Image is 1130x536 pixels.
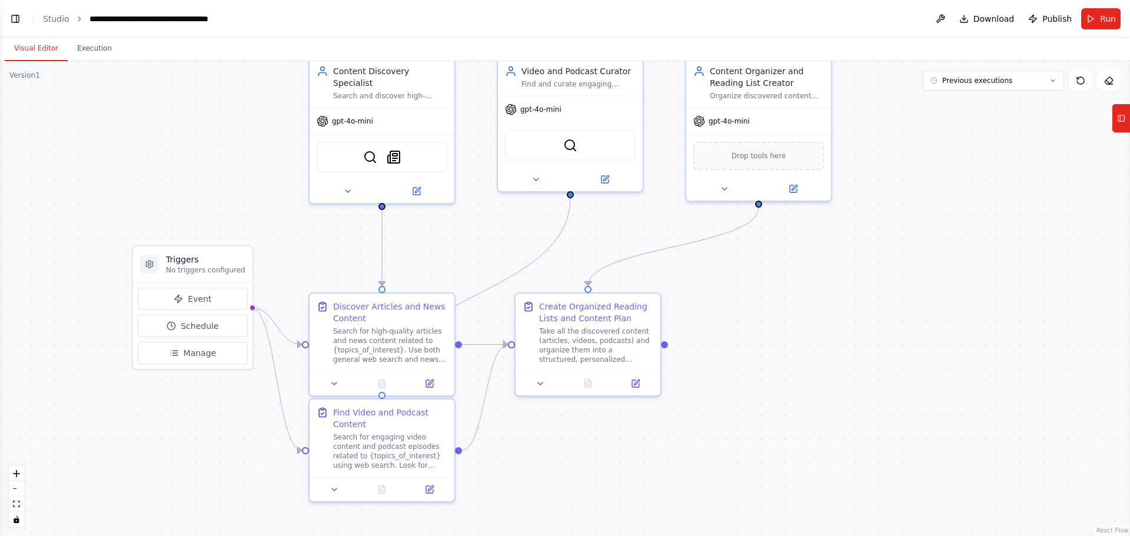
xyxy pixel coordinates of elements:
g: Edge from 57db95fc-6da6-4476-a5b1-849cbce0ba31 to 520a7428-836c-4b5a-a822-6d3f11007e05 [462,339,508,351]
p: No triggers configured [166,265,245,275]
div: Content Organizer and Reading List Creator [710,65,824,89]
div: Video and Podcast Curator [521,65,636,77]
div: Find Video and Podcast Content [333,407,447,430]
button: Open in side panel [760,182,826,196]
span: gpt-4o-mini [520,105,561,114]
g: Edge from triggers to 57db95fc-6da6-4476-a5b1-849cbce0ba31 [251,302,302,351]
span: gpt-4o-mini [709,116,750,126]
button: zoom in [9,466,24,481]
button: Download [955,8,1019,29]
div: Version 1 [9,71,40,80]
button: No output available [357,377,407,391]
button: Schedule [138,315,248,337]
div: Create Organized Reading Lists and Content PlanTake all the discovered content (articles, videos,... [514,292,662,397]
button: Open in side panel [409,482,450,497]
div: Content Discovery SpecialistSearch and discover high-quality articles, news, and web content rela... [308,57,456,204]
button: No output available [357,482,407,497]
a: React Flow attribution [1096,527,1128,534]
button: Open in side panel [383,184,450,198]
span: Manage [184,347,217,359]
div: Take all the discovered content (articles, videos, podcasts) and organize them into a structured,... [539,327,653,364]
button: Event [138,288,248,310]
span: Publish [1042,13,1072,25]
button: Show left sidebar [7,11,24,27]
button: toggle interactivity [9,512,24,527]
a: Studio [43,14,69,24]
button: Previous executions [923,71,1064,91]
img: SerplyNewsSearchTool [387,150,401,164]
div: Content Discovery Specialist [333,65,447,89]
div: Organize discovered content into structured categories, create personalized reading lists based o... [710,91,824,101]
span: Previous executions [942,76,1012,85]
button: fit view [9,497,24,512]
div: Discover Articles and News Content [333,301,447,324]
g: Edge from b4c9f480-fa3b-4eb2-866a-9717abb69c18 to 57db95fc-6da6-4476-a5b1-849cbce0ba31 [376,198,388,286]
button: Open in side panel [615,377,656,391]
span: Run [1100,13,1116,25]
span: Schedule [181,320,218,332]
g: Edge from f99c1bbb-6451-4483-8b83-81c255112a6c to 31dd9505-87ca-4857-b38c-b0ed72a83b2e [376,198,576,392]
img: SerperDevTool [563,138,577,152]
button: zoom out [9,481,24,497]
button: Open in side panel [409,377,450,391]
div: Content Organizer and Reading List CreatorOrganize discovered content into structured categories,... [685,57,832,202]
div: Discover Articles and News ContentSearch for high-quality articles and news content related to {t... [308,292,456,397]
span: gpt-4o-mini [332,116,373,126]
div: Video and Podcast CuratorFind and curate engaging videos and podcast content related to {topics_o... [497,57,644,192]
div: Find Video and Podcast ContentSearch for engaging video content and podcast episodes related to {... [308,398,456,502]
button: Run [1081,8,1121,29]
g: Edge from triggers to 31dd9505-87ca-4857-b38c-b0ed72a83b2e [251,302,302,457]
span: Drop tools here [732,150,786,162]
button: Visual Editor [5,36,68,61]
div: Find and curate engaging videos and podcast content related to {topics_of_interest}, focusing on ... [521,79,636,89]
nav: breadcrumb [43,13,244,25]
button: Publish [1023,8,1076,29]
g: Edge from b10d6959-9da2-4b91-98a3-888145514279 to 520a7428-836c-4b5a-a822-6d3f11007e05 [582,208,765,286]
div: React Flow controls [9,466,24,527]
span: Event [188,293,211,305]
button: Open in side panel [571,172,638,187]
div: TriggersNo triggers configuredEventScheduleManage [132,245,254,370]
g: Edge from 31dd9505-87ca-4857-b38c-b0ed72a83b2e to 520a7428-836c-4b5a-a822-6d3f11007e05 [462,339,508,457]
div: Search for engaging video content and podcast episodes related to {topics_of_interest} using web ... [333,432,447,470]
img: SerperDevTool [363,150,377,164]
div: Search and discover high-quality articles, news, and web content related to {topics_of_interest} ... [333,91,447,101]
button: Manage [138,342,248,364]
button: Execution [68,36,121,61]
div: Search for high-quality articles and news content related to {topics_of_interest}. Use both gener... [333,327,447,364]
h3: Triggers [166,254,245,265]
button: No output available [563,377,613,391]
span: Download [973,13,1015,25]
div: Create Organized Reading Lists and Content Plan [539,301,653,324]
